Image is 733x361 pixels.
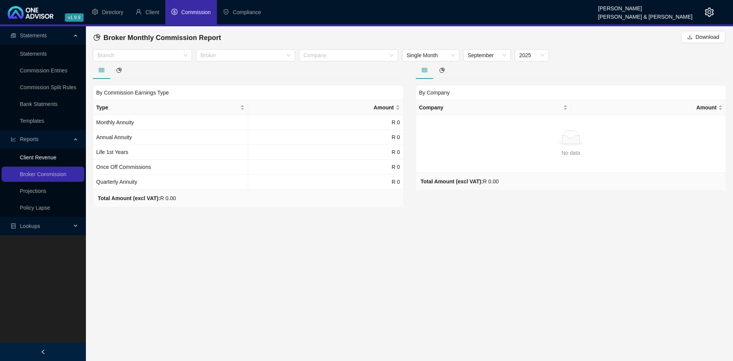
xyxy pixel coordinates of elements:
span: Directory [102,9,123,15]
td: R 0 [248,115,403,130]
span: setting [92,9,98,15]
a: Projections [20,188,46,194]
span: Annual Annuity [96,134,132,140]
b: Total Amount (excl VAT): [98,195,160,201]
th: Amount [248,100,403,115]
span: left [40,349,46,355]
span: pie-chart [94,34,100,41]
span: Download [696,33,719,41]
span: Type [96,103,239,112]
td: R 0 [248,130,403,145]
div: By Company [416,85,727,100]
span: pie-chart [116,67,122,73]
span: v1.9.9 [65,13,84,22]
span: Compliance [233,9,261,15]
span: safety [223,9,229,15]
span: Statements [20,32,47,39]
span: dollar [171,9,178,15]
span: Monthly Annuity [96,119,134,125]
span: Life 1st Years [96,149,128,155]
span: setting [705,8,714,17]
span: September [468,50,506,61]
div: No data [422,149,720,157]
span: Lookups [20,223,40,229]
img: 2df55531c6924b55f21c4cf5d4484680-logo-light.svg [8,6,53,19]
div: R 0.00 [98,194,176,202]
span: Amount [251,103,394,112]
span: reconciliation [11,33,16,38]
span: table [99,67,104,73]
button: Download [681,31,725,43]
a: Statements [20,51,47,57]
span: Commission [181,9,211,15]
a: Commission Entries [20,67,67,74]
a: Policy Lapse [20,205,50,211]
span: Client [145,9,159,15]
b: Total Amount (excl VAT): [421,178,483,185]
span: Broker Monthly Commission Report [103,34,221,42]
span: Amount [574,103,717,112]
span: line-chart [11,136,16,142]
div: [PERSON_NAME] [598,2,693,10]
span: Once Off Commissions [96,164,151,170]
div: By Commission Earnings Type [93,85,404,100]
span: download [687,34,693,40]
span: Company [419,103,562,112]
span: 2025 [519,50,544,61]
span: Reports [20,136,39,142]
div: R 0.00 [421,177,499,186]
a: Broker Commission [20,171,66,177]
th: Amount [571,100,726,115]
span: table [422,67,427,73]
a: Client Revenue [20,154,57,160]
a: Commission Split Rules [20,84,76,90]
span: database [11,223,16,229]
th: Type [93,100,248,115]
a: Templates [20,118,44,124]
th: Company [416,100,571,115]
td: R 0 [248,145,403,160]
span: Quarterly Annuity [96,179,137,185]
a: Bank Statments [20,101,58,107]
span: Single Month [407,50,455,61]
span: user [136,9,142,15]
div: [PERSON_NAME] & [PERSON_NAME] [598,10,693,19]
span: pie-chart [439,67,445,73]
td: R 0 [248,175,403,189]
td: R 0 [248,160,403,175]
